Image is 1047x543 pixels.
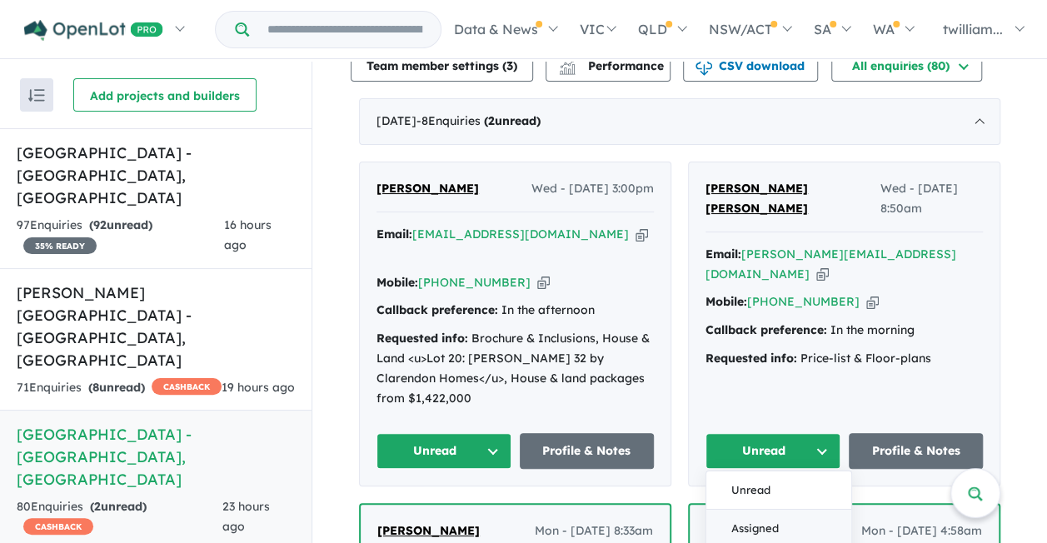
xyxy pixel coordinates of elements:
[683,48,818,82] button: CSV download
[351,48,533,82] button: Team member settings (3)
[546,48,671,82] button: Performance
[705,351,797,366] strong: Requested info:
[484,113,541,128] strong: ( unread)
[88,380,145,395] strong: ( unread)
[94,499,101,514] span: 2
[376,331,468,346] strong: Requested info:
[488,113,495,128] span: 2
[520,433,655,469] a: Profile & Notes
[866,293,879,311] button: Copy
[23,518,93,535] span: CASHBACK
[376,329,654,408] div: Brochure & Inclusions, House & Land <u>Lot 20: [PERSON_NAME] 32 by Clarendon Homes</u>, House & l...
[93,217,107,232] span: 92
[92,380,99,395] span: 8
[561,58,664,73] span: Performance
[89,217,152,232] strong: ( unread)
[17,281,295,371] h5: [PERSON_NAME][GEOGRAPHIC_DATA] - [GEOGRAPHIC_DATA] , [GEOGRAPHIC_DATA]
[376,227,412,242] strong: Email:
[559,64,576,75] img: bar-chart.svg
[705,247,741,262] strong: Email:
[705,181,808,216] span: [PERSON_NAME] [PERSON_NAME]
[17,423,295,491] h5: [GEOGRAPHIC_DATA] - [GEOGRAPHIC_DATA] , [GEOGRAPHIC_DATA]
[252,12,437,47] input: Try estate name, suburb, builder or developer
[880,179,983,219] span: Wed - [DATE] 8:50am
[705,349,983,369] div: Price-list & Floor-plans
[816,266,829,283] button: Copy
[705,433,840,469] button: Unread
[24,20,163,41] img: Openlot PRO Logo White
[831,48,982,82] button: All enquiries (80)
[412,227,629,242] a: [EMAIL_ADDRESS][DOMAIN_NAME]
[17,497,222,537] div: 80 Enquir ies
[28,89,45,102] img: sort.svg
[359,98,1000,145] div: [DATE]
[506,58,513,73] span: 3
[376,275,418,290] strong: Mobile:
[705,294,747,309] strong: Mobile:
[706,471,851,510] button: Unread
[418,275,531,290] a: [PHONE_NUMBER]
[705,247,956,281] a: [PERSON_NAME][EMAIL_ADDRESS][DOMAIN_NAME]
[861,521,982,541] span: Mon - [DATE] 4:58am
[849,433,984,469] a: Profile & Notes
[17,378,222,398] div: 71 Enquir ies
[376,433,511,469] button: Unread
[636,226,648,243] button: Copy
[17,142,295,209] h5: [GEOGRAPHIC_DATA] - [GEOGRAPHIC_DATA] , [GEOGRAPHIC_DATA]
[222,380,295,395] span: 19 hours ago
[377,521,480,541] a: [PERSON_NAME]
[376,179,479,199] a: [PERSON_NAME]
[17,216,224,256] div: 97 Enquir ies
[152,378,222,395] span: CASHBACK
[224,217,272,252] span: 16 hours ago
[222,499,270,534] span: 23 hours ago
[376,302,498,317] strong: Callback preference:
[537,274,550,291] button: Copy
[416,113,541,128] span: - 8 Enquir ies
[535,521,653,541] span: Mon - [DATE] 8:33am
[377,523,480,538] span: [PERSON_NAME]
[696,59,712,76] img: download icon
[705,321,983,341] div: In the morning
[73,78,257,112] button: Add projects and builders
[531,179,654,199] span: Wed - [DATE] 3:00pm
[90,499,147,514] strong: ( unread)
[705,322,827,337] strong: Callback preference:
[943,21,1003,37] span: twilliam...
[23,237,97,254] span: 35 % READY
[376,181,479,196] span: [PERSON_NAME]
[747,294,860,309] a: [PHONE_NUMBER]
[376,301,654,321] div: In the afternoon
[705,179,880,219] a: [PERSON_NAME] [PERSON_NAME]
